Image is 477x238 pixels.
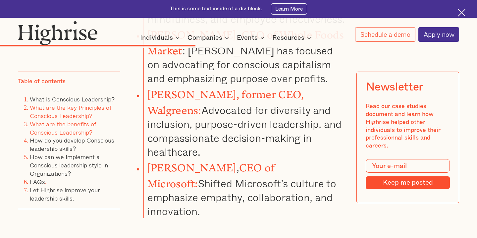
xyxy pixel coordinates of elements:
[366,159,450,189] form: Modal Form
[30,177,45,187] a: FAQs
[366,177,450,189] input: Keep me posted
[237,34,266,42] div: Events
[187,34,231,42] div: Companies
[147,162,237,168] strong: [PERSON_NAME]
[143,26,346,85] li: : [PERSON_NAME] has focused on advocating for conscious capitalism and emphasizing purpose over p...
[147,162,275,184] strong: CEO of Microsoft:
[18,78,66,86] div: Table of contents
[366,103,450,150] div: Read our case studies document and learn how Highrise helped other individuals to improve their p...
[30,119,96,137] a: What are the benefits of Conscious Leadership?
[30,178,120,187] li: .
[272,34,313,42] div: Resources
[147,89,304,111] strong: [PERSON_NAME], former CEO, Walgreens:
[30,103,111,120] a: What are the key Principles of Conscious Leadership?
[140,34,173,42] div: Individuals
[30,186,100,203] a: Let Highrise improve your leadership skills.
[143,158,346,218] li: , Shifted Microsoft’s culture to emphasize empathy, collaboration, and innovation.
[271,3,307,15] a: Learn More
[272,34,304,42] div: Resources
[30,94,115,104] a: What is Conscious Leadership?
[418,27,459,42] a: Apply now
[366,81,424,94] div: Newsletter
[140,34,182,42] div: Individuals
[187,34,222,42] div: Companies
[355,27,415,42] a: Schedule a demo
[143,85,346,158] li: Advocated for diversity and inclusion, purpose-driven leadership, and compassionate decision-maki...
[237,34,258,42] div: Events
[18,21,98,45] img: Highrise logo
[366,159,450,173] input: Your e-mail
[170,5,262,12] div: This is some text inside of a div block.
[30,152,108,178] a: How can we Implement a Conscious leadership style in Organizations?
[458,9,465,17] img: Cross icon
[30,136,114,153] a: How do you develop Conscious leadership skills?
